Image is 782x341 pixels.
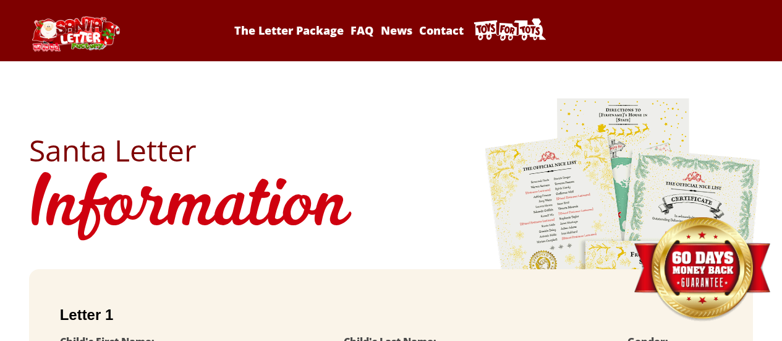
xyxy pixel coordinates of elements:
[29,16,122,51] img: Santa Letter Logo
[378,23,414,38] a: News
[29,136,754,165] h2: Santa Letter
[632,217,771,322] img: Money Back Guarantee
[29,165,754,251] h1: Information
[417,23,465,38] a: Contact
[349,23,376,38] a: FAQ
[60,306,723,324] h2: Letter 1
[232,23,346,38] a: The Letter Package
